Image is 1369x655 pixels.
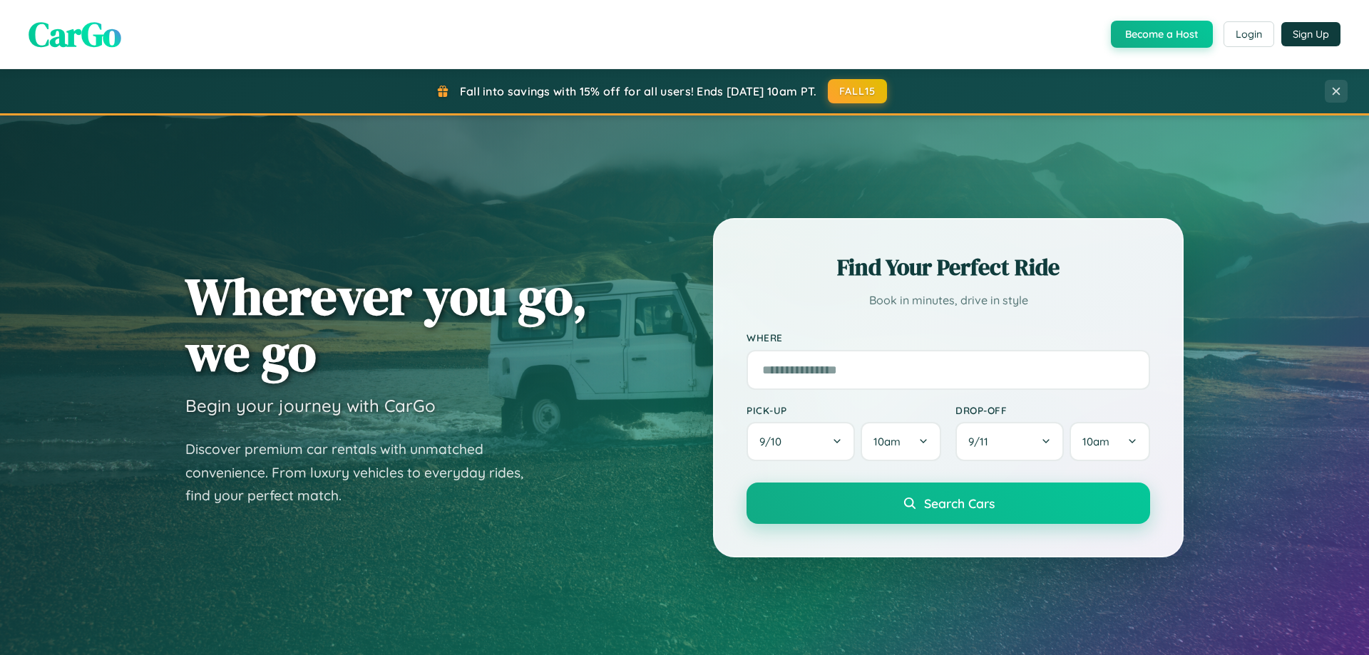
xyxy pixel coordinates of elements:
[955,422,1064,461] button: 9/11
[924,495,995,511] span: Search Cars
[460,84,817,98] span: Fall into savings with 15% off for all users! Ends [DATE] 10am PT.
[185,438,542,507] p: Discover premium car rentals with unmatched convenience. From luxury vehicles to everyday rides, ...
[29,11,121,58] span: CarGo
[759,435,789,448] span: 9 / 10
[747,290,1150,311] p: Book in minutes, drive in style
[1070,422,1150,461] button: 10am
[1111,21,1213,48] button: Become a Host
[828,79,888,103] button: FALL15
[185,395,436,416] h3: Begin your journey with CarGo
[747,422,855,461] button: 9/10
[1082,435,1109,448] span: 10am
[185,268,588,381] h1: Wherever you go, we go
[861,422,941,461] button: 10am
[747,483,1150,524] button: Search Cars
[747,252,1150,283] h2: Find Your Perfect Ride
[955,404,1150,416] label: Drop-off
[747,404,941,416] label: Pick-up
[1224,21,1274,47] button: Login
[968,435,995,448] span: 9 / 11
[1281,22,1340,46] button: Sign Up
[873,435,901,448] span: 10am
[747,332,1150,344] label: Where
